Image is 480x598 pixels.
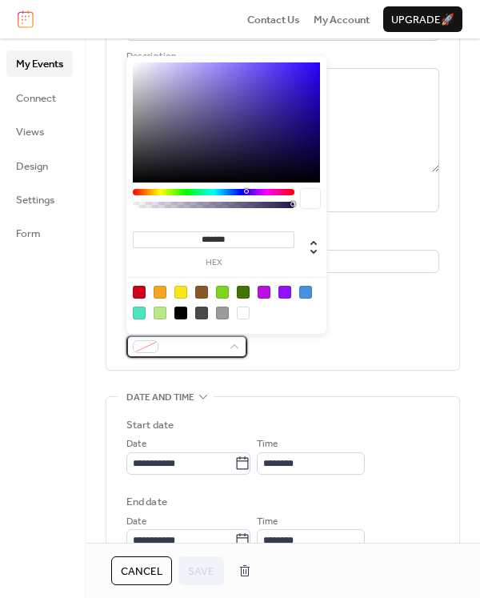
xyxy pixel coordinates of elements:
a: Connect [6,85,73,110]
span: Design [16,159,48,175]
span: Contact Us [247,12,300,28]
span: Settings [16,192,54,208]
span: Date and time [126,390,194,406]
a: Form [6,220,73,246]
a: Contact Us [247,11,300,27]
div: Start date [126,417,174,433]
span: My Account [314,12,370,28]
div: #9013FE [278,286,291,299]
button: Upgrade🚀 [383,6,462,32]
div: #FFFFFF [237,307,250,319]
div: #8B572A [195,286,208,299]
a: Views [6,118,73,144]
div: Description [126,49,436,65]
a: Design [6,153,73,179]
img: logo [18,10,34,28]
label: hex [133,259,294,267]
span: My Events [16,56,63,72]
div: End date [126,494,167,510]
div: #50E3C2 [133,307,146,319]
a: My Account [314,11,370,27]
span: Time [257,514,278,530]
div: #4A4A4A [195,307,208,319]
div: #9B9B9B [216,307,229,319]
span: Connect [16,90,56,106]
div: #D0021B [133,286,146,299]
span: Form [16,226,41,242]
button: Cancel [111,556,172,585]
span: Upgrade 🚀 [391,12,454,28]
span: Views [16,124,44,140]
div: #BD10E0 [258,286,270,299]
span: Time [257,436,278,452]
div: #4A90E2 [299,286,312,299]
span: Date [126,436,146,452]
div: #F5A623 [154,286,166,299]
a: Settings [6,187,73,212]
div: #B8E986 [154,307,166,319]
div: #F8E71C [174,286,187,299]
div: #417505 [237,286,250,299]
span: Cancel [121,564,162,580]
div: #7ED321 [216,286,229,299]
a: My Events [6,50,73,76]
div: #000000 [174,307,187,319]
span: Date [126,514,146,530]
